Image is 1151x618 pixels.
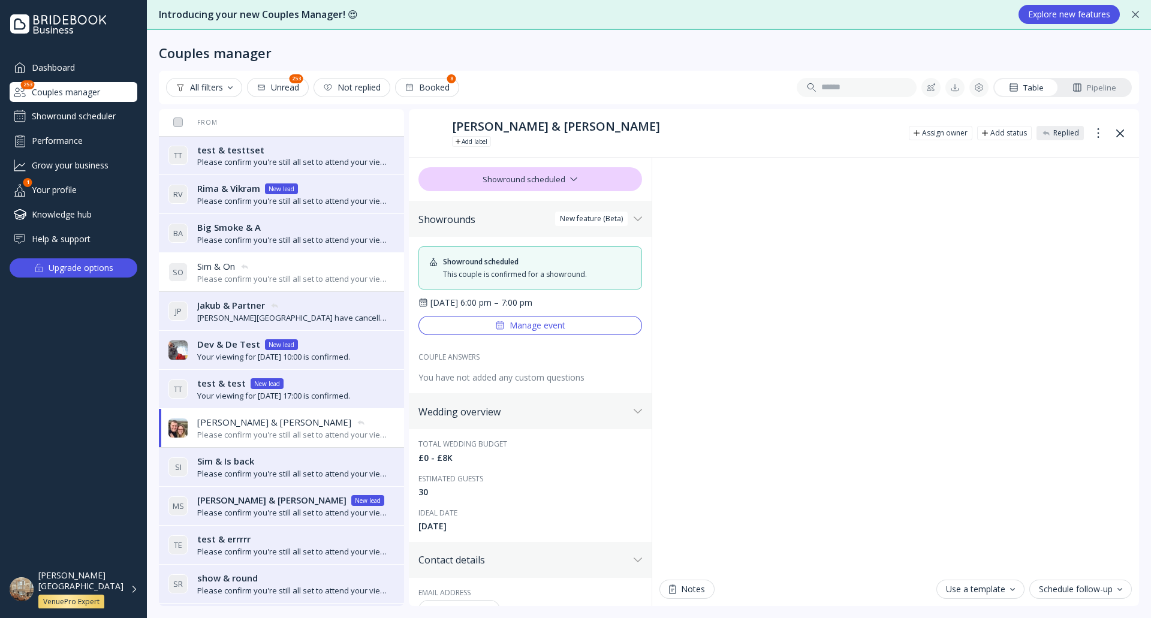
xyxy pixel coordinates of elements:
div: New lead [254,379,280,388]
div: Manage event [495,321,565,330]
div: Estimated guests [418,474,642,484]
div: J P [168,302,188,321]
div: S O [168,263,188,282]
a: Grow your business [10,155,137,175]
div: Use a template [946,584,1015,594]
div: Please confirm you're still all set to attend your viewing at [PERSON_NAME][GEOGRAPHIC_DATA] on [... [197,234,390,246]
div: Please confirm you're still all set to attend your viewing at [PERSON_NAME][GEOGRAPHIC_DATA] on [... [197,546,390,557]
div: Please confirm you're still all set to attend your viewing at [PERSON_NAME][GEOGRAPHIC_DATA] on [... [197,273,390,285]
div: All filters [176,83,233,92]
span: Jakub & Partner [197,299,265,312]
button: All filters [166,78,242,97]
img: dpr=1,fit=cover,g=face,w=48,h=48 [418,119,447,147]
div: Notes [669,584,705,594]
span: Sim & Is back [197,455,254,468]
div: Please confirm you're still all set to attend your viewing at [PERSON_NAME][GEOGRAPHIC_DATA] on [... [197,468,390,480]
span: test & test [197,377,246,390]
div: This couple is confirmed for a showround. [443,269,632,279]
a: Performance [10,131,137,150]
div: Showround scheduled [418,167,642,191]
span: Sim & On [197,260,235,273]
div: [PERSON_NAME][GEOGRAPHIC_DATA] have cancelled the viewing scheduled for [DATE] 10:00. [197,312,390,324]
button: Explore new features [1019,5,1120,24]
img: dpr=1,fit=cover,g=face,w=32,h=32 [168,340,188,360]
div: 253 [21,80,35,89]
iframe: Chat [659,158,1132,572]
div: [DATE] 6:00 pm – 7:00 pm [430,297,532,309]
div: R V [168,185,188,204]
div: New lead [355,496,381,505]
div: Couples manager [10,82,137,102]
div: Add label [462,137,487,146]
div: Replied [1053,128,1079,138]
div: Not replied [323,83,381,92]
span: test & errrrr [197,533,251,545]
div: VenuePro Expert [43,597,100,607]
div: Please confirm you're still all set to attend your viewing at [PERSON_NAME][GEOGRAPHIC_DATA] on [... [197,585,390,596]
div: Schedule follow-up [1039,584,1122,594]
span: Big Smoke & A [197,221,261,234]
span: [PERSON_NAME] & [PERSON_NAME] [197,494,346,507]
div: Add status [990,128,1027,138]
div: Contact details [418,554,629,566]
button: Upgrade options [10,258,137,278]
button: Not replied [314,78,390,97]
a: Knowledge hub [10,204,137,224]
div: Total wedding budget [418,439,642,449]
div: S I [168,457,188,477]
div: New lead [269,184,294,194]
a: Couples manager253 [10,82,137,102]
a: Your profile1 [10,180,137,200]
button: Booked [395,78,459,97]
div: M S [168,496,188,515]
span: show & round [197,572,258,584]
div: Please confirm you're still all set to attend your viewing at [PERSON_NAME][GEOGRAPHIC_DATA] on [... [197,429,390,441]
div: £0 - £8K [418,452,642,464]
div: Pipeline [1072,82,1116,94]
button: Use a template [936,580,1025,599]
div: You have not added any custom questions [418,372,642,384]
div: Your viewing for [DATE] 17:00 is confirmed. [197,390,350,402]
div: Wedding overview [418,406,629,418]
div: [PERSON_NAME] & [PERSON_NAME] [452,119,899,134]
div: COUPLE ANSWERS [418,352,642,362]
div: Ideal date [418,508,642,518]
a: Dashboard [10,58,137,77]
div: Upgrade options [49,260,113,276]
button: Manage event [418,316,642,335]
div: Help & support [10,229,137,249]
div: B A [168,224,188,243]
div: Please confirm you're still all set to attend your viewing at [PERSON_NAME][GEOGRAPHIC_DATA] on [... [197,195,390,207]
div: T E [168,535,188,554]
div: Showround scheduled [443,257,519,267]
div: 8 [447,74,456,83]
div: Please confirm you're still all set to attend your viewing at [PERSON_NAME][GEOGRAPHIC_DATA] on [... [197,507,390,518]
span: test & testtset [197,144,264,156]
img: dpr=1,fit=cover,g=face,w=32,h=32 [168,418,188,438]
div: Your profile [10,180,137,200]
div: Showrounds [418,213,629,225]
div: T T [168,146,188,165]
span: Dev & De Test [197,338,260,351]
div: Unread [257,83,299,92]
div: Explore new features [1028,10,1110,19]
div: Please confirm you're still all set to attend your viewing at [PERSON_NAME][GEOGRAPHIC_DATA] on [... [197,156,390,168]
div: Your viewing for [DATE] 10:00 is confirmed. [197,351,350,363]
span: Rima & Vikram [197,182,260,195]
div: Couples manager [159,44,272,61]
button: Notes [659,580,715,599]
div: T T [168,379,188,399]
div: Reveal email [428,605,490,614]
div: [DATE] [418,520,642,532]
img: dpr=1,fit=cover,g=face,w=48,h=48 [10,577,34,601]
div: Showround scheduler [10,107,137,126]
button: Unread [247,78,309,97]
div: 1 [23,178,32,187]
div: New lead [269,340,294,349]
div: New feature (Beta) [560,214,623,224]
div: Introducing your new Couples Manager! 😍 [159,8,1007,22]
